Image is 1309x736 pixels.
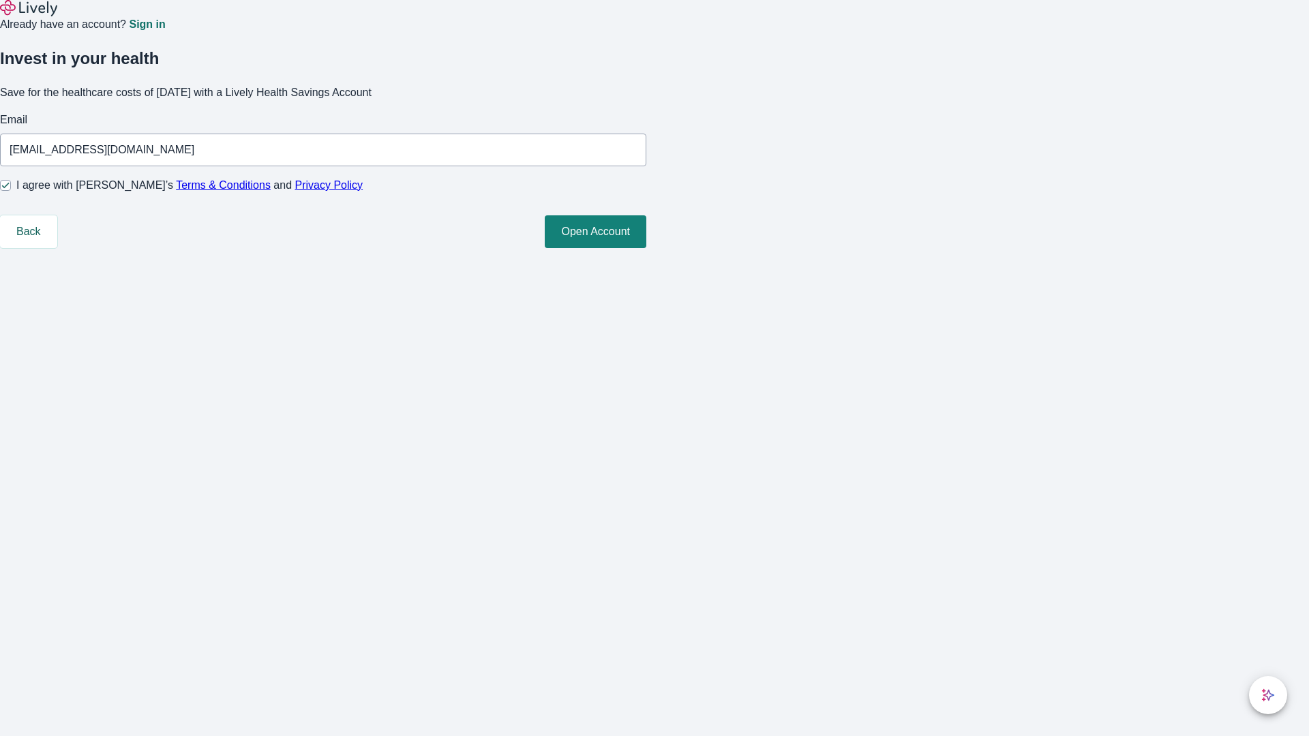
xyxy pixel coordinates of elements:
button: Open Account [545,215,646,248]
button: chat [1249,676,1287,714]
a: Sign in [129,19,165,30]
a: Terms & Conditions [176,179,271,191]
a: Privacy Policy [295,179,363,191]
svg: Lively AI Assistant [1261,688,1275,702]
span: I agree with [PERSON_NAME]’s and [16,177,363,194]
